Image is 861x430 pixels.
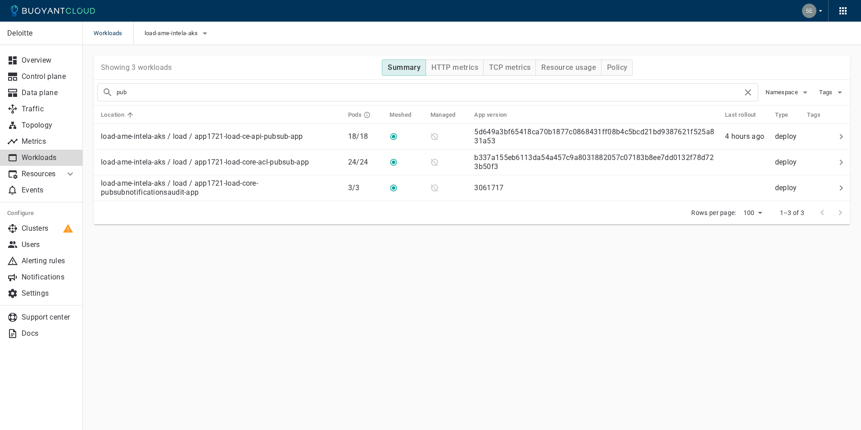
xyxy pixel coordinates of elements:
[691,208,736,217] p: Rows per page:
[725,132,764,141] span: Fri, 12 Sep 2025 07:12:39 CDT / Fri, 12 Sep 2025 12:12:39 UTC
[22,313,76,322] p: Support center
[601,59,633,76] button: Policy
[101,132,303,141] p: load-ame-intela-aks / load / app1721-load-ce-api-pubsub-app
[807,111,820,119] h5: Tags
[775,111,800,119] span: Type
[725,111,768,119] span: Last rollout
[117,86,743,99] input: Search
[474,183,503,192] p: 3061717
[22,256,76,265] p: Alerting rules
[775,183,800,192] p: deploy
[22,56,76,65] p: Overview
[388,63,421,72] h4: Summary
[22,169,58,178] p: Resources
[766,86,811,99] button: Namespace
[22,273,76,282] p: Notifications
[740,206,766,220] div: 100
[775,111,788,119] h5: Type
[22,329,76,338] p: Docs
[101,179,341,197] p: load-ame-intela-aks / load / app1721-load-core-pubsubnotificationsaudit-app
[348,111,362,119] h5: Pods
[725,111,756,119] h5: Last rollout
[474,128,714,145] p: 5d649a3bf65418ca70b1877c0868431ff08b4c5bcd21bd9387621f525a831a53
[145,27,211,40] button: load-ame-intela-aks
[101,158,309,167] p: load-ame-intela-aks / load / app1721-load-core-acl-pubsub-app
[807,111,832,119] span: Tags
[819,89,834,96] span: Tags
[541,63,596,72] h4: Resource usage
[607,63,627,72] h4: Policy
[145,30,200,37] span: load-ame-intela-aks
[22,72,76,81] p: Control plane
[101,111,124,119] h5: Location
[382,59,426,76] button: Summary
[348,158,383,167] p: 24 / 24
[780,208,804,217] p: 1–3 of 3
[474,111,507,119] h5: App version
[766,89,800,96] span: Namespace
[94,22,133,45] span: Workloads
[535,59,602,76] button: Resource usage
[431,63,478,72] h4: HTTP metrics
[348,111,383,119] span: Pods
[483,59,536,76] button: TCP metrics
[818,86,847,99] button: Tags
[363,111,371,119] svg: Running pods in current release / Expected pods
[22,153,76,162] p: Workloads
[348,183,383,192] p: 3 / 3
[802,4,816,18] img: Sesha Pillutla
[22,121,76,130] p: Topology
[7,29,75,38] p: Deloitte
[22,224,76,233] p: Clusters
[725,132,764,141] relative-time: 4 hours ago
[489,63,530,72] h4: TCP metrics
[390,111,423,119] span: Meshed
[22,186,76,195] p: Events
[22,137,76,146] p: Metrics
[430,111,456,119] h5: Managed
[474,153,713,171] p: b337a155eb6113da54a457c9a8031882057c07183b8ee7dd0132f78d723b50f3
[22,105,76,114] p: Traffic
[22,289,76,298] p: Settings
[430,111,467,119] span: Managed
[22,88,76,97] p: Data plane
[426,59,484,76] button: HTTP metrics
[775,158,800,167] p: deploy
[101,111,136,119] span: Location
[101,63,172,72] p: Showing 3 workloads
[348,132,383,141] p: 18 / 18
[775,132,800,141] p: deploy
[22,240,76,249] p: Users
[474,111,518,119] span: App version
[390,111,411,119] h5: Meshed
[7,210,76,217] h5: Configure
